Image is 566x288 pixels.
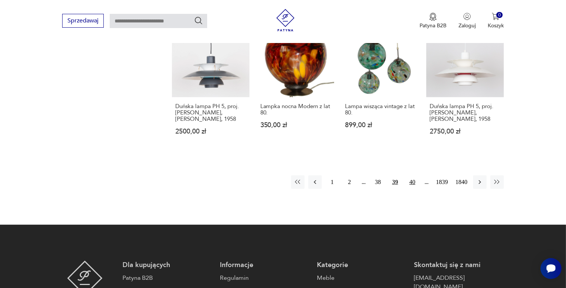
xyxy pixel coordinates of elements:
[463,13,471,20] img: Ikonka użytkownika
[454,175,469,189] button: 1840
[406,175,419,189] button: 40
[317,261,406,270] p: Kategorie
[488,13,504,29] button: 0Koszyk
[317,273,406,282] a: Meble
[62,14,104,28] button: Sprzedawaj
[175,128,246,135] p: 2500,00 zł
[175,103,246,122] h3: Duńska lampa PH 5, proj. [PERSON_NAME], [PERSON_NAME], 1958
[414,261,503,270] p: Skontaktuj się z nami
[541,258,562,279] iframe: Smartsupp widget button
[343,175,356,189] button: 2
[420,22,447,29] p: Patyna B2B
[345,103,415,116] h3: Lampa wisząca vintage z lat 80.
[62,19,104,24] a: Sprzedawaj
[371,175,385,189] button: 38
[430,128,500,135] p: 2750,00 zł
[458,13,476,29] button: Zaloguj
[122,273,212,282] a: Patyna B2B
[420,13,447,29] a: Ikona medaluPatyna B2B
[274,9,297,31] img: Patyna - sklep z meblami i dekoracjami vintage
[122,261,212,270] p: Dla kupujących
[260,103,331,116] h3: Lampka nocna Modern z lat 80.
[420,13,447,29] button: Patyna B2B
[388,175,402,189] button: 39
[429,13,437,21] img: Ikona medalu
[345,122,415,128] p: 899,00 zł
[220,273,309,282] a: Regulamin
[342,20,419,149] a: Lampa wisząca vintage z lat 80.Lampa wisząca vintage z lat 80.899,00 zł
[260,122,331,128] p: 350,00 zł
[430,103,500,122] h3: Duńska lampa PH 5, proj. [PERSON_NAME], [PERSON_NAME], 1958
[496,12,503,18] div: 0
[492,13,499,20] img: Ikona koszyka
[434,175,450,189] button: 1839
[426,20,503,149] a: KlasykDuńska lampa PH 5, proj. Poul Henningsen, Louis Poulsen, 1958Duńska lampa PH 5, proj. [PERS...
[257,20,334,149] a: Lampka nocna Modern z lat 80.Lampka nocna Modern z lat 80.350,00 zł
[326,175,339,189] button: 1
[458,22,476,29] p: Zaloguj
[194,16,203,25] button: Szukaj
[488,22,504,29] p: Koszyk
[172,20,249,149] a: KlasykDuńska lampa PH 5, proj. Poul Henningsen, Louis Poulsen, 1958Duńska lampa PH 5, proj. [PERS...
[220,261,309,270] p: Informacje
